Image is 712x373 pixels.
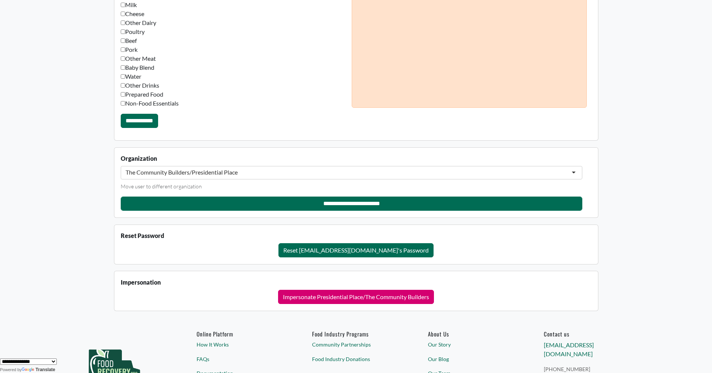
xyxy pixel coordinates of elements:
[121,56,125,61] input: Other Meat
[278,243,434,257] button: Reset [EMAIL_ADDRESS][DOMAIN_NAME]'s Password
[544,341,594,357] a: [EMAIL_ADDRESS][DOMAIN_NAME]
[428,355,515,363] a: Our Blog
[312,330,400,337] h6: Food Industry Programs
[121,81,159,90] label: Other Drinks
[121,18,156,27] label: Other Dairy
[121,231,164,240] label: Reset Password
[121,12,125,16] input: Cheese
[121,99,179,108] label: Non-Food Essentials
[278,290,434,304] button: Impersonate Presidential Place/The Community Builders
[121,72,141,81] label: Water
[121,92,125,97] input: Prepared Food
[197,355,284,363] a: FAQs
[121,36,137,45] label: Beef
[121,101,125,106] input: Non-Food Essentials
[121,74,125,79] input: Water
[312,355,400,363] a: Food Industry Donations
[121,38,125,43] input: Beef
[121,27,145,36] label: Poultry
[312,341,400,348] a: Community Partnerships
[22,367,36,373] img: Google Translate
[121,90,163,99] label: Prepared Food
[121,47,125,52] input: Pork
[121,54,156,63] label: Other Meat
[22,367,55,372] a: Translate
[197,330,284,337] h6: Online Platform
[121,9,144,18] label: Cheese
[428,341,515,348] a: Our Story
[121,65,125,70] input: Baby Blend
[121,21,125,25] input: Other Dairy
[121,154,157,163] label: Organization
[126,169,238,176] div: The Community Builders/Presidential Place
[544,330,631,337] h6: Contact us
[121,63,154,72] label: Baby Blend
[121,183,202,189] small: Move user to different organization
[197,341,284,348] a: How It Works
[121,29,125,34] input: Poultry
[121,45,138,54] label: Pork
[121,0,137,9] label: Milk
[121,83,125,88] input: Other Drinks
[428,330,515,337] a: About Us
[121,278,161,287] label: Impersonation
[121,3,125,7] input: Milk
